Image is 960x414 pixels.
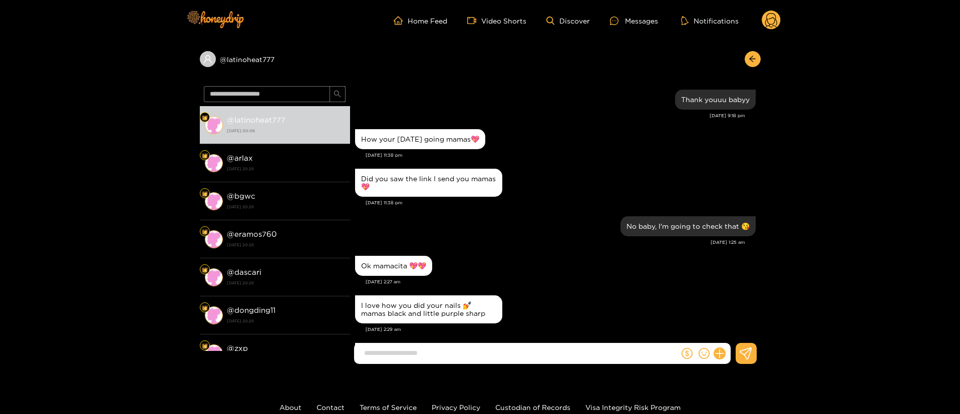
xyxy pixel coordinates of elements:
[227,202,345,211] strong: [DATE] 20:28
[467,16,481,25] span: video-camera
[205,154,223,172] img: conversation
[366,278,756,285] div: [DATE] 2:27 am
[202,305,208,311] img: Fan Level
[200,51,350,67] div: @latinoheat777
[682,348,693,359] span: dollar
[227,278,345,287] strong: [DATE] 20:28
[205,116,223,134] img: conversation
[681,96,750,104] div: Thank youuu babyy
[202,115,208,121] img: Fan Level
[355,169,502,197] div: Sep. 14, 11:38 pm
[202,267,208,273] img: Fan Level
[394,16,447,25] a: Home Feed
[361,262,426,270] div: Ok mamacita 💖💖
[610,15,658,27] div: Messages
[699,348,710,359] span: smile
[546,17,590,25] a: Discover
[227,154,253,162] strong: @ arlax
[227,240,345,249] strong: [DATE] 20:28
[361,301,496,317] div: I love how you did your nails 💅 mamas black and little purple sharp
[202,229,208,235] img: Fan Level
[585,403,681,411] a: Visa Integrity Risk Program
[749,55,756,64] span: arrow-left
[227,164,345,173] strong: [DATE] 20:28
[361,175,496,191] div: Did you saw the link I send you mamas💖
[279,403,301,411] a: About
[205,268,223,286] img: conversation
[678,16,742,26] button: Notifications
[316,403,345,411] a: Contact
[745,51,761,67] button: arrow-left
[202,343,208,349] img: Fan Level
[355,256,432,276] div: Sep. 15, 2:27 am
[355,129,485,149] div: Sep. 14, 11:38 pm
[355,112,745,119] div: [DATE] 9:18 pm
[680,346,695,361] button: dollar
[205,344,223,362] img: conversation
[227,268,261,276] strong: @ dascari
[330,86,346,102] button: search
[205,192,223,210] img: conversation
[361,135,479,143] div: How your [DATE] going mamas💖
[202,153,208,159] img: Fan Level
[205,230,223,248] img: conversation
[467,16,526,25] a: Video Shorts
[227,116,285,124] strong: @ latinoheat777
[227,192,255,200] strong: @ bgwc
[334,90,341,99] span: search
[360,403,417,411] a: Terms of Service
[355,239,745,246] div: [DATE] 1:25 am
[366,199,756,206] div: [DATE] 11:38 pm
[227,344,248,352] strong: @ zxp
[203,55,212,64] span: user
[227,316,345,325] strong: [DATE] 20:28
[394,16,408,25] span: home
[227,126,345,135] strong: [DATE] 00:06
[620,216,756,236] div: Sep. 15, 1:25 am
[355,295,502,323] div: Sep. 15, 2:29 am
[675,90,756,110] div: Sep. 14, 9:18 pm
[432,403,480,411] a: Privacy Policy
[366,326,756,333] div: [DATE] 2:29 am
[205,306,223,324] img: conversation
[495,403,570,411] a: Custodian of Records
[366,152,756,159] div: [DATE] 11:38 pm
[202,191,208,197] img: Fan Level
[227,230,277,238] strong: @ eramos760
[227,306,275,314] strong: @ dongding11
[626,222,750,230] div: No baby, I'm going to check that 😘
